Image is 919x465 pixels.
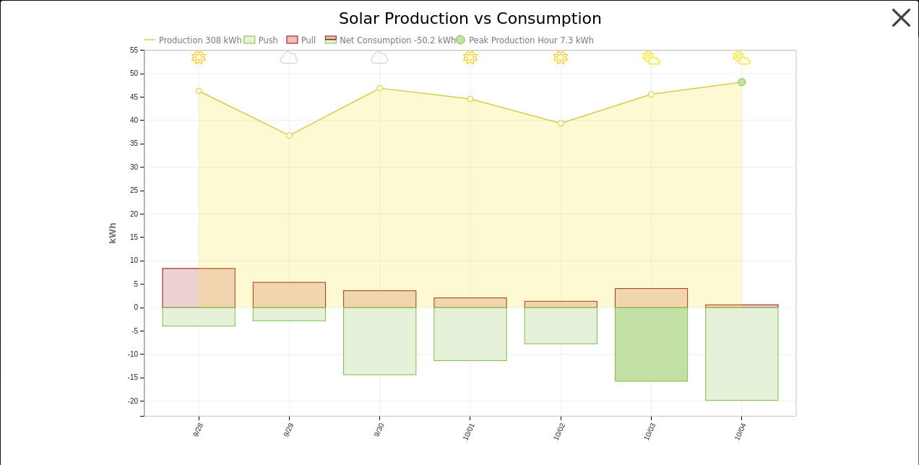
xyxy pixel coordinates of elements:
[554,51,569,66] i: 10/02 - Clear
[127,350,138,358] text: -10
[130,140,139,148] text: 35
[525,308,597,344] rect: onclick=""
[616,308,688,381] rect: onclick=""
[469,35,594,45] text: Peak Production Hour 7.3 kWh
[467,96,473,102] circle: onclick=""
[377,85,383,91] circle: onclick=""
[191,51,206,66] i: 9/28 - Clear
[280,51,298,66] i: 9/29 - MostlyCloudy
[706,308,778,400] rect: onclick=""
[134,303,138,311] text: 0
[434,298,506,308] rect: onclick=""
[301,35,316,45] text: Pull
[733,51,751,66] i: 10/04 - PartlyCloudy
[344,291,416,308] rect: onclick=""
[130,69,139,77] text: 50
[642,422,657,442] text: 10/03
[339,9,602,27] text: Solar Production vs Consumption
[130,233,139,241] text: 15
[706,305,778,308] rect: onclick=""
[649,92,655,97] circle: onclick=""
[525,302,597,308] rect: onclick=""
[286,133,292,139] circle: onclick=""
[134,280,138,288] text: 5
[558,121,564,126] circle: onclick=""
[130,163,139,171] text: 30
[130,46,139,54] text: 55
[159,35,242,45] text: Production 308 kWh
[196,88,202,94] circle: onclick=""
[340,35,456,45] text: Net Consumption -50.2 kWh
[163,269,235,308] rect: onclick=""
[738,79,746,86] circle: onclick=""
[253,282,325,308] rect: onclick=""
[131,327,138,335] text: -5
[130,210,139,218] text: 20
[108,222,118,244] text: kWh
[344,308,416,375] rect: onclick=""
[191,422,204,438] text: 9/28
[253,308,325,321] rect: onclick=""
[461,422,476,442] text: 10/01
[463,51,478,66] i: 10/01 - Clear
[642,51,660,66] i: 10/03 - PartlyCloudy
[130,93,139,101] text: 45
[259,35,278,45] text: Push
[372,422,385,438] text: 9/30
[282,422,295,438] text: 9/29
[616,289,688,308] rect: onclick=""
[371,51,389,66] i: 9/30 - MostlyCloudy
[163,308,235,326] rect: onclick=""
[130,186,139,194] text: 25
[127,374,138,382] text: -15
[733,422,748,442] text: 10/04
[130,116,139,124] text: 40
[127,397,138,405] text: -20
[130,257,139,265] text: 10
[434,308,506,360] rect: onclick=""
[552,422,567,442] text: 10/02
